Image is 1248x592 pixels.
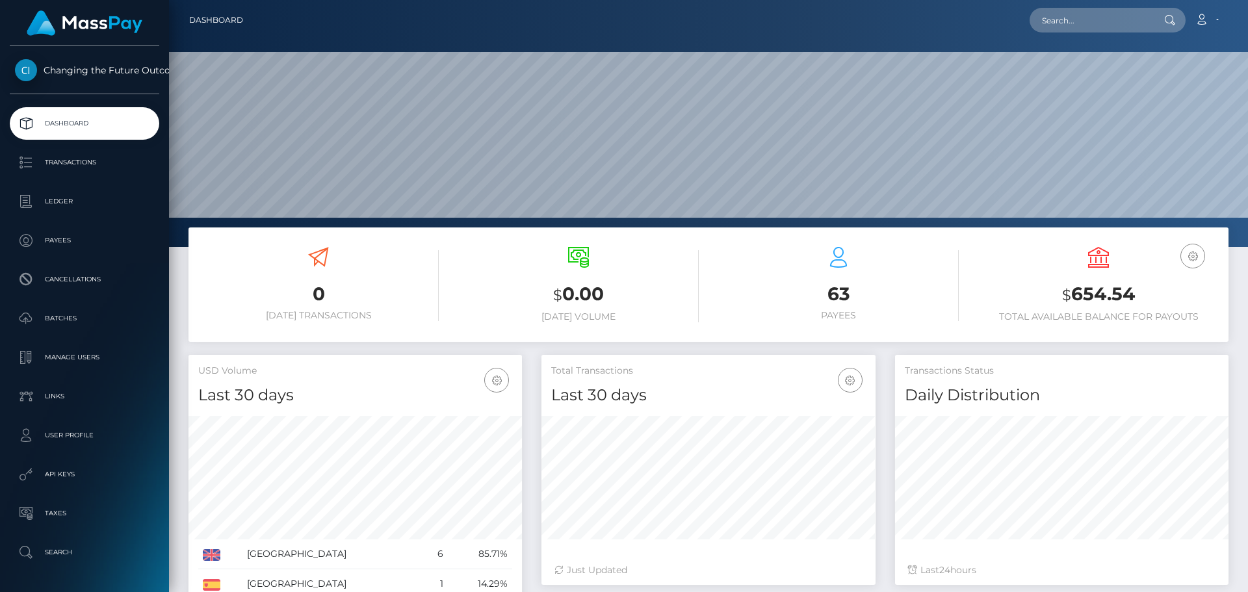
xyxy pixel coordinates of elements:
h5: Transactions Status [905,365,1219,378]
a: API Keys [10,458,159,491]
span: 24 [939,564,950,576]
img: MassPay Logo [27,10,142,36]
p: API Keys [15,465,154,484]
p: Dashboard [15,114,154,133]
p: Links [15,387,154,406]
h4: Daily Distribution [905,384,1219,407]
p: Taxes [15,504,154,523]
h4: Last 30 days [198,384,512,407]
h6: [DATE] Volume [458,311,699,322]
h3: 0.00 [458,281,699,308]
span: Changing the Future Outcome Inc [10,64,159,76]
a: Manage Users [10,341,159,374]
h5: USD Volume [198,365,512,378]
a: User Profile [10,419,159,452]
p: Cancellations [15,270,154,289]
td: [GEOGRAPHIC_DATA] [242,539,422,569]
p: Batches [15,309,154,328]
small: $ [1062,286,1071,304]
p: Ledger [15,192,154,211]
td: 6 [422,539,447,569]
td: 85.71% [448,539,513,569]
a: Cancellations [10,263,159,296]
img: ES.png [203,579,220,591]
a: Payees [10,224,159,257]
h3: 654.54 [978,281,1219,308]
h5: Total Transactions [551,365,865,378]
a: Taxes [10,497,159,530]
img: GB.png [203,549,220,561]
a: Links [10,380,159,413]
small: $ [553,286,562,304]
input: Search... [1030,8,1152,32]
p: Transactions [15,153,154,172]
a: Dashboard [10,107,159,140]
div: Just Updated [554,563,862,577]
img: Changing the Future Outcome Inc [15,59,37,81]
h6: [DATE] Transactions [198,310,439,321]
h3: 0 [198,281,439,307]
p: Payees [15,231,154,250]
h4: Last 30 days [551,384,865,407]
p: Search [15,543,154,562]
p: Manage Users [15,348,154,367]
a: Batches [10,302,159,335]
h3: 63 [718,281,959,307]
div: Last hours [908,563,1215,577]
h6: Total Available Balance for Payouts [978,311,1219,322]
p: User Profile [15,426,154,445]
a: Ledger [10,185,159,218]
h6: Payees [718,310,959,321]
a: Dashboard [189,6,243,34]
a: Search [10,536,159,569]
a: Transactions [10,146,159,179]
